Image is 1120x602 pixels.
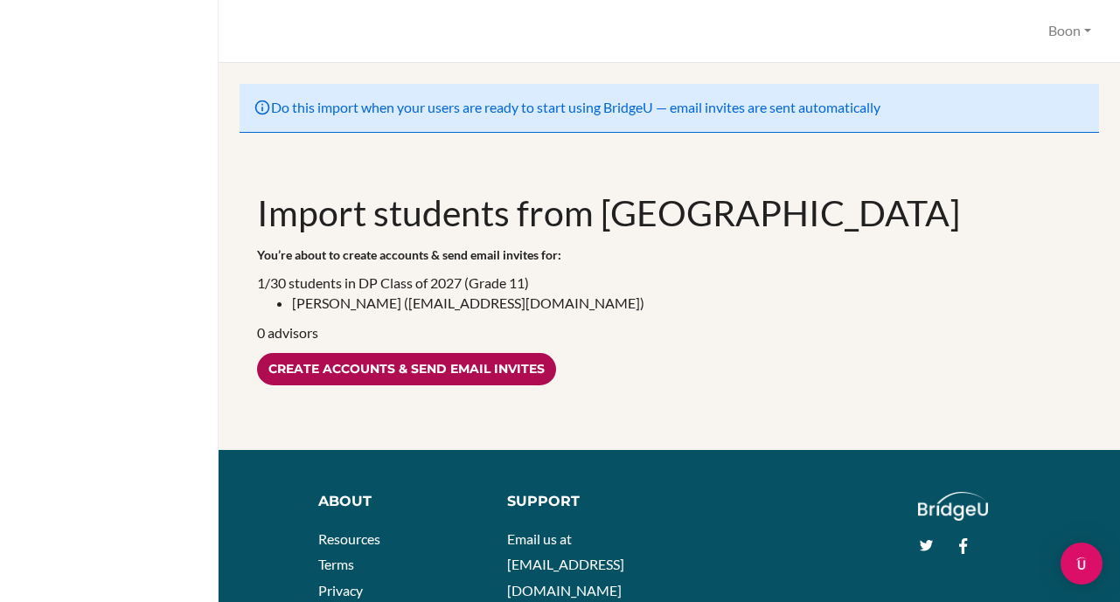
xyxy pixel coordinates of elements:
[257,189,1082,237] h1: Import students from [GEOGRAPHIC_DATA]
[257,323,1082,343] p: 0 advisors
[318,556,354,572] a: Terms
[1061,543,1103,585] div: Open Intercom Messenger
[318,492,481,512] div: About
[1040,15,1099,47] button: Boon
[292,294,1082,314] li: [PERSON_NAME] ([EMAIL_ADDRESS][DOMAIN_NAME])
[240,84,1099,133] div: Do this import when your users are ready to start using BridgeU — email invites are sent automati...
[257,353,556,385] input: Create accounts & send email invites
[248,189,1090,385] div: 1/30 students in DP Class of 2027 (Grade 11)
[257,246,1082,264] p: You’re about to create accounts & send email invites for:
[507,492,657,512] div: Support
[318,582,363,599] a: Privacy
[507,530,624,599] a: Email us at [EMAIL_ADDRESS][DOMAIN_NAME]
[318,530,380,547] a: Resources
[918,492,989,521] img: logo_white@2x-f4f0deed5e89b7ecb1c2cc34c3e3d731f90f0f143d5ea2071677605dd97b5244.png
